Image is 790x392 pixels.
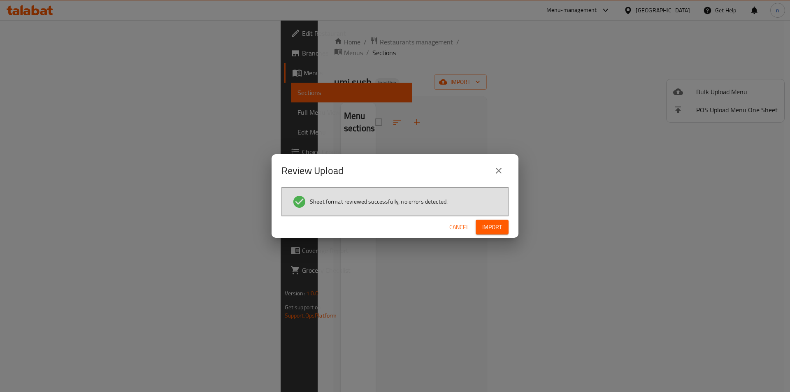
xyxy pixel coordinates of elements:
[476,220,509,235] button: Import
[449,222,469,232] span: Cancel
[281,164,344,177] h2: Review Upload
[489,161,509,181] button: close
[310,197,448,206] span: Sheet format reviewed successfully, no errors detected.
[446,220,472,235] button: Cancel
[482,222,502,232] span: Import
